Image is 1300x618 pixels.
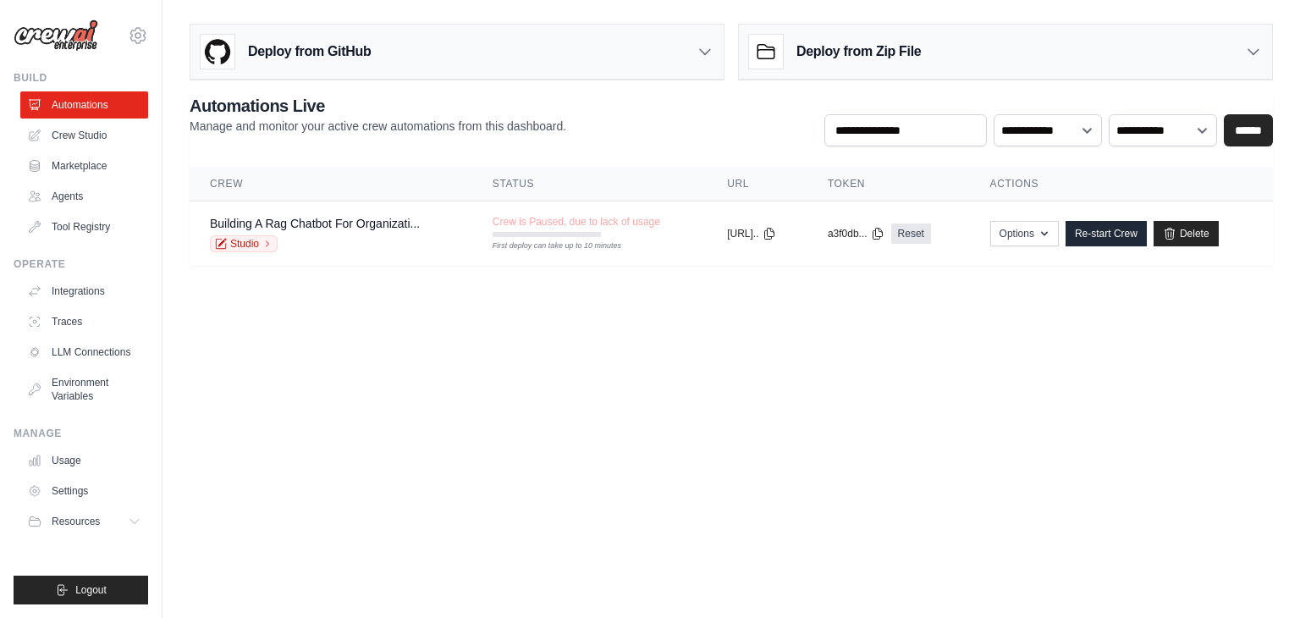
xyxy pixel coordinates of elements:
[190,118,566,135] p: Manage and monitor your active crew automations from this dashboard.
[190,167,472,201] th: Crew
[807,167,970,201] th: Token
[20,278,148,305] a: Integrations
[190,94,566,118] h2: Automations Live
[14,427,148,440] div: Manage
[796,41,921,62] h3: Deploy from Zip File
[472,167,707,201] th: Status
[14,19,98,52] img: Logo
[75,583,107,597] span: Logout
[20,183,148,210] a: Agents
[20,477,148,505] a: Settings
[1154,221,1219,246] a: Delete
[20,308,148,335] a: Traces
[707,167,807,201] th: URL
[20,339,148,366] a: LLM Connections
[20,369,148,410] a: Environment Variables
[210,217,420,230] a: Building A Rag Chatbot For Organizati...
[828,227,884,240] button: a3f0db...
[493,215,660,229] span: Crew is Paused, due to lack of usage
[20,91,148,119] a: Automations
[970,167,1273,201] th: Actions
[201,35,234,69] img: GitHub Logo
[493,240,601,252] div: First deploy can take up to 10 minutes
[891,223,931,244] a: Reset
[20,508,148,535] button: Resources
[248,41,371,62] h3: Deploy from GitHub
[52,515,100,528] span: Resources
[20,122,148,149] a: Crew Studio
[20,152,148,179] a: Marketplace
[990,221,1059,246] button: Options
[210,235,278,252] a: Studio
[14,71,148,85] div: Build
[14,257,148,271] div: Operate
[14,576,148,604] button: Logout
[1066,221,1147,246] a: Re-start Crew
[20,447,148,474] a: Usage
[20,213,148,240] a: Tool Registry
